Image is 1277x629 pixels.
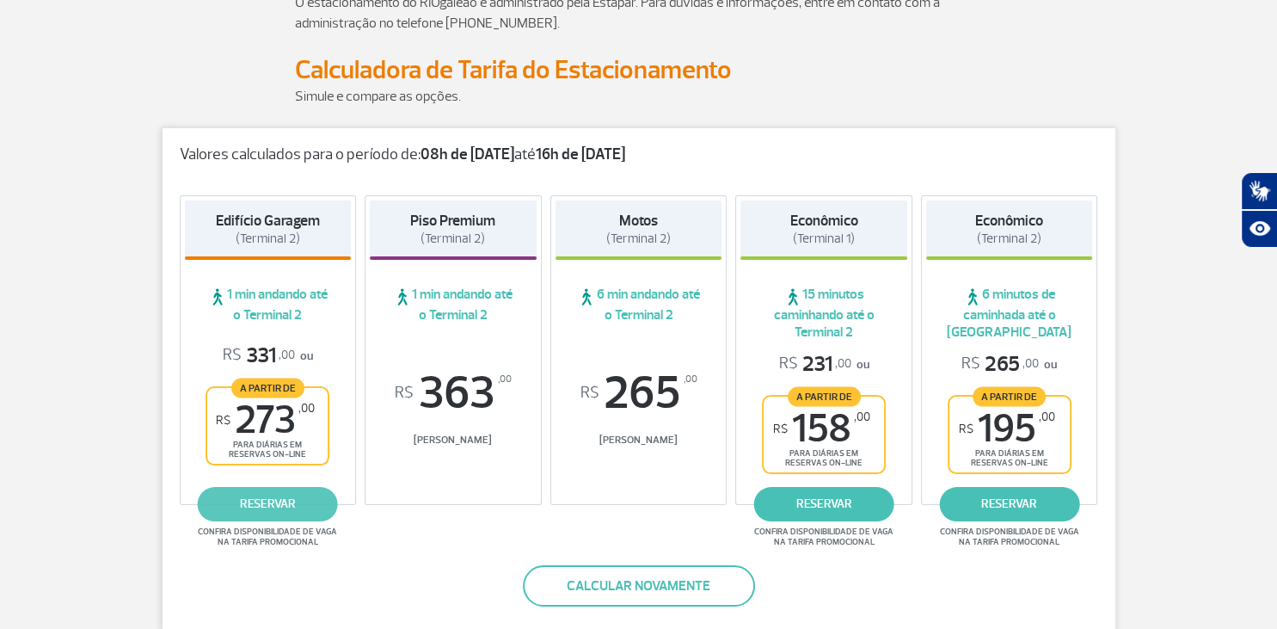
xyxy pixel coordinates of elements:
[370,434,537,447] span: [PERSON_NAME]
[973,386,1046,406] span: A partir de
[854,410,870,424] sup: ,00
[977,231,1041,247] span: (Terminal 2)
[964,448,1055,468] span: para diárias em reservas on-line
[195,527,340,547] span: Confira disponibilidade de vaga na tarifa promocional
[939,487,1079,521] a: reservar
[395,384,414,403] sup: R$
[180,145,1098,164] p: Valores calculados para o período de: até
[778,448,869,468] span: para diárias em reservas on-line
[683,370,697,389] sup: ,00
[223,342,295,369] span: 331
[370,370,537,416] span: 363
[779,351,851,378] span: 231
[606,231,671,247] span: (Terminal 2)
[236,231,300,247] span: (Terminal 2)
[975,212,1043,230] strong: Econômico
[754,487,894,521] a: reservar
[779,351,869,378] p: ou
[370,286,537,324] span: 1 min andando até o Terminal 2
[216,212,320,230] strong: Edifício Garagem
[295,54,983,86] h2: Calculadora de Tarifa do Estacionamento
[790,212,858,230] strong: Econômico
[740,286,907,341] span: 15 minutos caminhando até o Terminal 2
[421,231,485,247] span: (Terminal 2)
[1241,172,1277,210] button: Abrir tradutor de língua de sinais.
[556,370,722,416] span: 265
[556,286,722,324] span: 6 min andando até o Terminal 2
[223,342,313,369] p: ou
[1039,410,1055,424] sup: ,00
[185,286,352,324] span: 1 min andando até o Terminal 2
[959,422,973,436] sup: R$
[298,401,315,416] sup: ,00
[231,378,304,398] span: A partir de
[198,487,338,521] a: reservar
[961,351,1039,378] span: 265
[498,370,512,389] sup: ,00
[937,527,1082,547] span: Confira disponibilidade de vaga na tarifa promocional
[793,231,855,247] span: (Terminal 1)
[788,386,861,406] span: A partir de
[773,410,870,448] span: 158
[421,145,514,164] strong: 08h de [DATE]
[222,440,313,459] span: para diárias em reservas on-line
[216,413,230,428] sup: R$
[556,434,722,447] span: [PERSON_NAME]
[216,401,315,440] span: 273
[523,565,755,607] button: Calcular novamente
[619,212,658,230] strong: Motos
[295,86,983,107] p: Simule e compare as opções.
[773,422,788,436] sup: R$
[959,410,1055,448] span: 195
[752,527,896,547] span: Confira disponibilidade de vaga na tarifa promocional
[926,286,1093,341] span: 6 minutos de caminhada até o [GEOGRAPHIC_DATA]
[410,212,495,230] strong: Piso Premium
[1241,210,1277,248] button: Abrir recursos assistivos.
[961,351,1057,378] p: ou
[580,384,599,403] sup: R$
[1241,172,1277,248] div: Plugin de acessibilidade da Hand Talk.
[536,145,625,164] strong: 16h de [DATE]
